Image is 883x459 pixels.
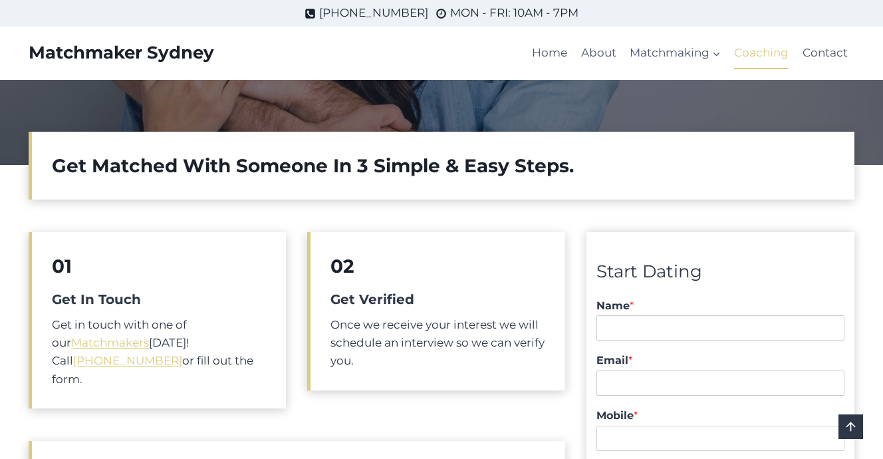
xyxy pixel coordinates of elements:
[52,252,266,280] h2: 01
[623,37,727,69] button: Child menu of Matchmaking
[838,414,863,439] a: Scroll to top
[52,316,266,388] p: Get in touch with one of our [DATE]! Call or fill out the form.
[330,316,545,371] p: Once we receive your interest we will schedule an interview so we can verify you.
[796,37,854,69] a: Contact
[525,37,574,69] a: Home
[574,37,623,69] a: About
[596,299,844,313] label: Name
[305,4,428,22] a: [PHONE_NUMBER]
[52,152,834,180] h2: Get Matched With Someone In 3 Simple & Easy Steps.​
[596,258,844,286] div: Start Dating
[71,336,149,349] a: Matchmakers
[330,289,545,309] h5: Get Verified
[29,43,214,63] a: Matchmaker Sydney
[73,354,182,367] a: [PHONE_NUMBER]
[52,289,266,309] h5: Get In Touch
[596,409,844,423] label: Mobile
[319,4,428,22] span: [PHONE_NUMBER]
[330,252,545,280] h2: 02
[525,37,854,69] nav: Primary
[727,37,795,69] a: Coaching
[596,426,844,451] input: Mobile
[596,354,844,368] label: Email
[450,4,578,22] span: MON - FRI: 10AM - 7PM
